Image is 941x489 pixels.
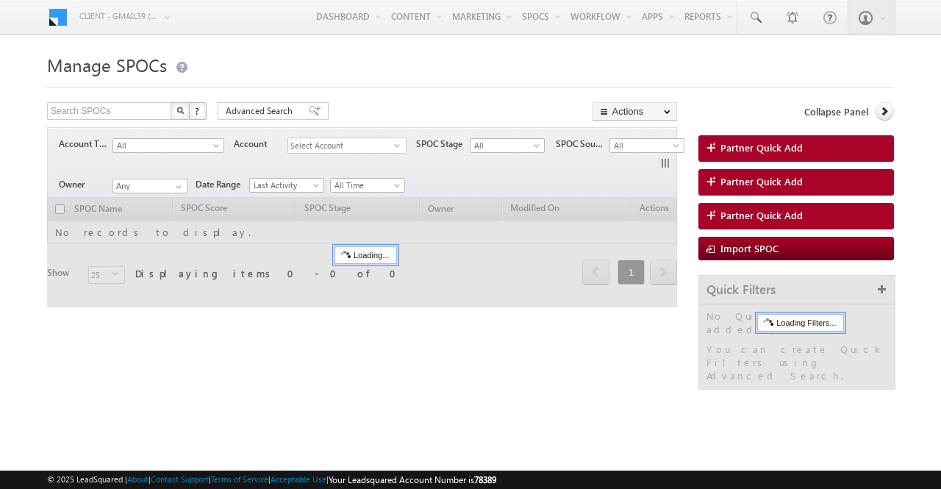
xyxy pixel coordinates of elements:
div: Loading... [334,246,397,264]
a: Partner Quick Add [698,203,894,229]
span: Date Range [196,178,249,191]
span: 78389 [474,474,496,485]
span: Import SPOC [720,242,779,254]
a: All [470,138,545,153]
span: Advanced Search [226,104,297,118]
span: ? [195,104,201,117]
span: Partner Quick Add [720,175,803,188]
a: Partner Quick Add [698,135,894,162]
span: Partner Quick Add [720,209,803,222]
a: Partner Quick Add [698,169,894,196]
span: select [394,142,406,149]
span: All [113,139,215,152]
a: All Time [330,178,405,193]
span: Last Activity [250,179,320,192]
span: Owner [59,178,112,191]
span: Collapse Panel [804,105,868,118]
span: Your Leadsquared Account Number is [329,474,496,485]
span: Client - gmail39 (78389) [79,9,157,24]
span: Select Account [288,138,394,154]
a: All [609,138,684,153]
a: Contact Support [151,474,209,484]
span: Account Type [59,138,112,151]
span: SPOC Stage [416,138,470,151]
button: Actions [593,102,677,121]
input: Type to Search [112,179,187,193]
span: SPOC Source [556,138,609,151]
button: ? [189,102,207,120]
a: About [127,474,149,484]
span: Account [234,138,287,151]
span: All Time [331,179,401,192]
span: © 2025 LeadSquared | | | | | [47,473,496,487]
div: Select Account [287,138,407,154]
a: Last Activity [249,178,324,193]
a: All [112,138,224,153]
span: All [610,139,680,152]
a: Acceptable Use [271,474,326,484]
div: Loading Filters... [757,314,844,332]
a: Terms of Service [211,474,268,484]
span: All [470,139,540,152]
span: Partner Quick Add [720,141,803,154]
a: Show All Items [168,179,186,194]
span: Manage SPOCs [47,53,167,76]
img: Search [176,107,184,114]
